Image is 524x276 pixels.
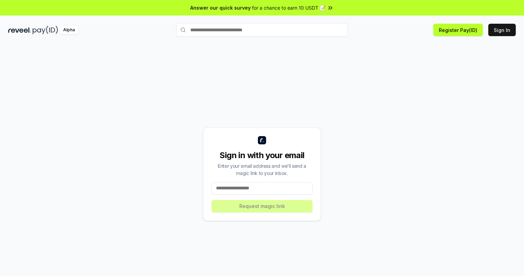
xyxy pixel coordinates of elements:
div: Alpha [59,26,79,34]
img: reveel_dark [8,26,31,34]
img: logo_small [258,136,266,144]
span: for a chance to earn 10 USDT 📝 [252,4,326,11]
div: Sign in with your email [212,150,312,161]
img: pay_id [33,26,58,34]
button: Sign In [488,24,516,36]
button: Register Pay(ID) [433,24,483,36]
div: Enter your email address and we’ll send a magic link to your inbox. [212,162,312,177]
span: Answer our quick survey [190,4,251,11]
